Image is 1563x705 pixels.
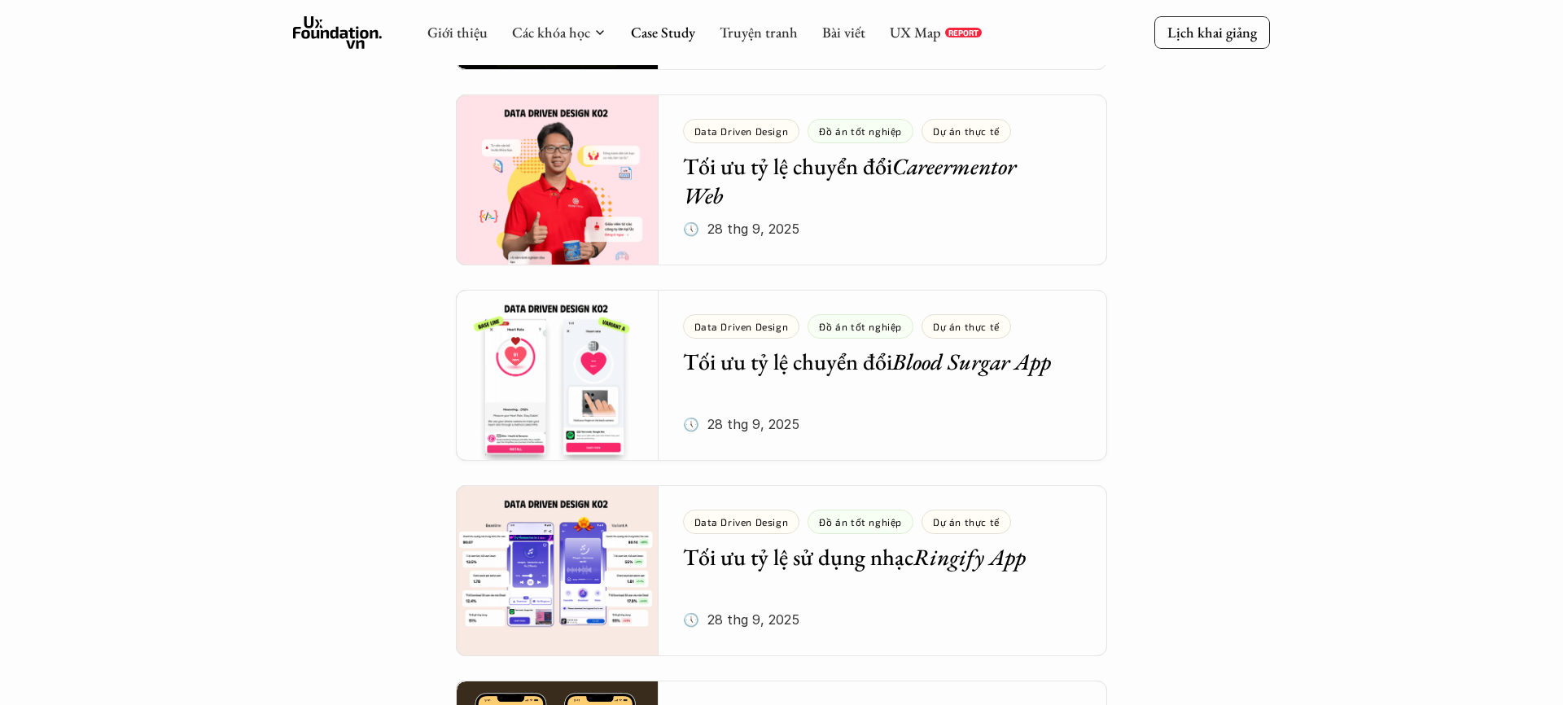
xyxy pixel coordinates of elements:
p: REPORT [948,28,979,37]
a: REPORT [945,28,982,37]
a: Truyện tranh [720,23,798,42]
a: Các khóa học [512,23,590,42]
a: Tối ưu tỷ lệ sử dụng nhạcRingify App🕔 28 thg 9, 2025 [456,485,1107,656]
p: Lịch khai giảng [1167,23,1257,42]
a: Tối ưu tỷ lệ chuyển đổiBlood Surgar App🕔 28 thg 9, 2025 [456,290,1107,461]
a: Lịch khai giảng [1154,16,1270,48]
a: Case Study [631,23,695,42]
a: Bài viết [822,23,865,42]
a: Tối ưu tỷ lệ chuyển đổiCareermentor Web🕔 28 thg 9, 2025 [456,94,1107,265]
a: Giới thiệu [427,23,488,42]
a: UX Map [890,23,941,42]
